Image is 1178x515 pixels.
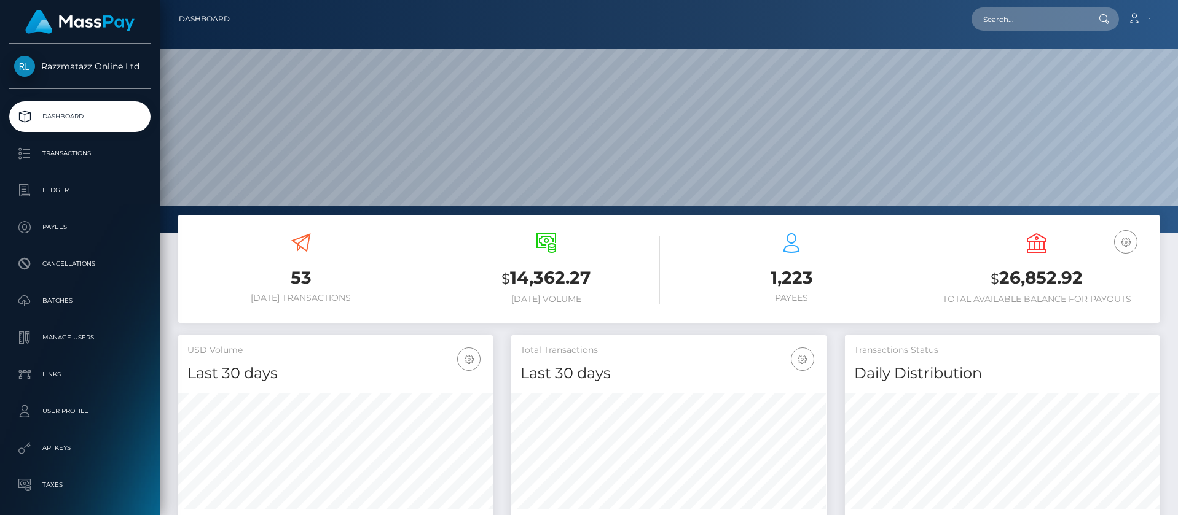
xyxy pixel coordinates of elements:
a: User Profile [9,396,151,427]
a: Links [9,359,151,390]
input: Search... [972,7,1087,31]
p: Links [14,365,146,384]
p: Transactions [14,144,146,163]
p: Batches [14,292,146,310]
h3: 1,223 [678,266,905,290]
a: Dashboard [179,6,230,32]
p: Dashboard [14,107,146,126]
h5: USD Volume [187,344,484,357]
h3: 26,852.92 [924,266,1150,291]
h6: [DATE] Transactions [187,293,414,303]
p: Manage Users [14,328,146,347]
h4: Last 30 days [187,363,484,384]
h3: 53 [187,266,414,290]
p: Taxes [14,476,146,494]
a: Transactions [9,138,151,169]
img: MassPay Logo [25,10,135,34]
p: User Profile [14,402,146,420]
img: Razzmatazz Online Ltd [14,56,35,77]
h5: Transactions Status [854,344,1150,357]
a: Ledger [9,175,151,206]
a: API Keys [9,433,151,463]
h3: 14,362.27 [433,266,659,291]
a: Payees [9,212,151,242]
h6: Total Available Balance for Payouts [924,294,1150,304]
small: $ [991,270,999,287]
h4: Daily Distribution [854,363,1150,384]
a: Manage Users [9,322,151,353]
p: Ledger [14,181,146,199]
a: Cancellations [9,249,151,279]
h5: Total Transactions [520,344,817,357]
h4: Last 30 days [520,363,817,384]
p: Payees [14,218,146,236]
p: Cancellations [14,255,146,273]
a: Dashboard [9,101,151,132]
a: Batches [9,285,151,316]
h6: [DATE] Volume [433,294,659,304]
span: Razzmatazz Online Ltd [9,61,151,72]
h6: Payees [678,293,905,303]
p: API Keys [14,439,146,457]
small: $ [501,270,510,287]
a: Taxes [9,470,151,500]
